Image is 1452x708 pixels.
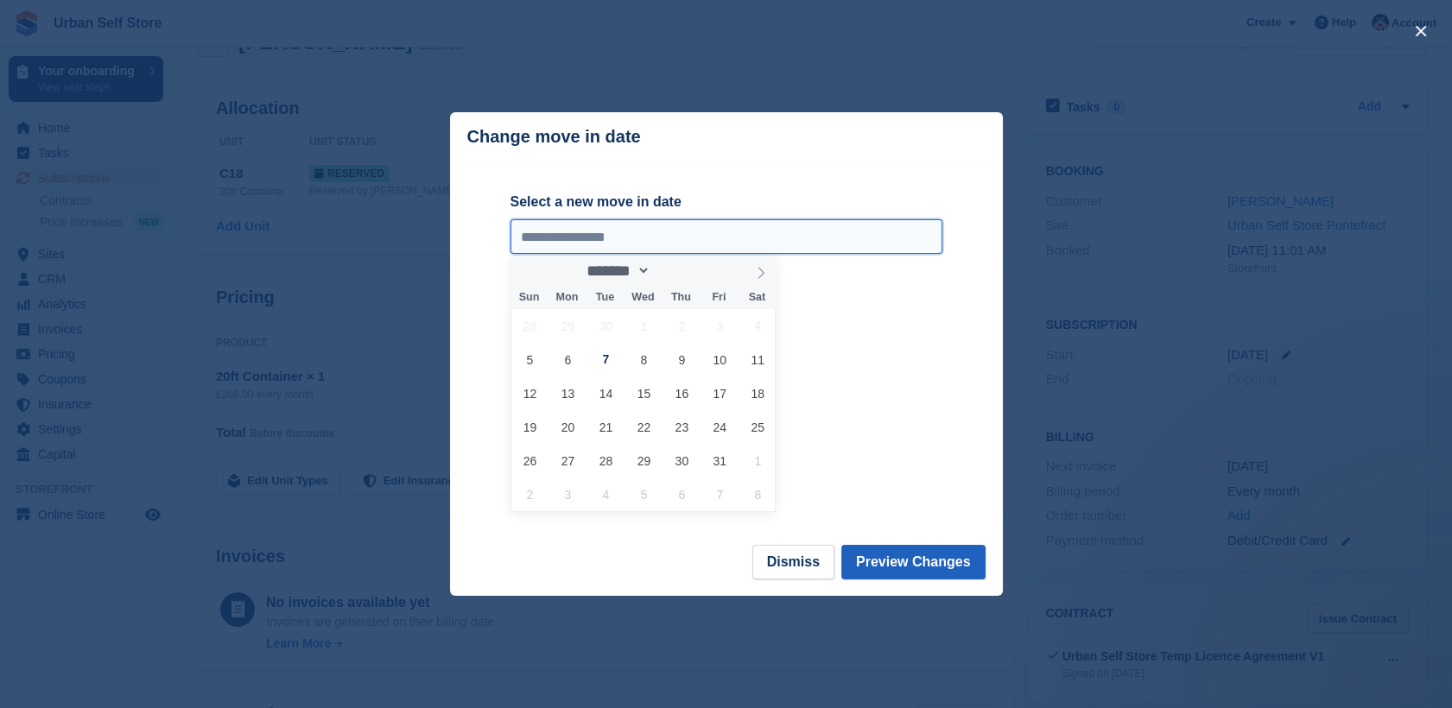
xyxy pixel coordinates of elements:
select: Month [581,262,651,280]
span: October 8, 2025 [627,343,661,376]
span: October 14, 2025 [589,376,623,410]
span: October 25, 2025 [741,410,775,444]
span: October 24, 2025 [703,410,737,444]
span: October 15, 2025 [627,376,661,410]
span: October 12, 2025 [513,376,547,410]
span: October 21, 2025 [589,410,623,444]
span: October 20, 2025 [551,410,585,444]
span: October 30, 2025 [665,444,699,477]
span: September 29, 2025 [551,309,585,343]
button: close [1407,17,1435,45]
button: Dismiss [752,545,834,579]
span: October 3, 2025 [703,309,737,343]
span: November 7, 2025 [703,477,737,511]
span: October 16, 2025 [665,376,699,410]
span: October 29, 2025 [627,444,661,477]
span: October 2, 2025 [665,309,699,343]
span: October 11, 2025 [741,343,775,376]
span: October 13, 2025 [551,376,585,410]
span: October 26, 2025 [513,444,547,477]
span: October 19, 2025 [513,410,547,444]
span: October 4, 2025 [741,309,775,343]
span: October 27, 2025 [551,444,585,477]
span: November 3, 2025 [551,477,585,511]
span: October 28, 2025 [589,444,623,477]
span: October 23, 2025 [665,410,699,444]
span: Wed [624,292,662,303]
span: November 1, 2025 [741,444,775,477]
span: Thu [662,292,700,303]
label: Select a new move in date [510,192,942,212]
span: October 1, 2025 [627,309,661,343]
span: November 2, 2025 [513,477,547,511]
span: Sat [738,292,776,303]
span: October 7, 2025 [589,343,623,376]
span: Sun [510,292,548,303]
span: October 31, 2025 [703,444,737,477]
span: November 5, 2025 [627,477,661,511]
span: Mon [548,292,586,303]
button: Preview Changes [841,545,986,579]
span: October 10, 2025 [703,343,737,376]
span: October 18, 2025 [741,376,775,410]
span: October 6, 2025 [551,343,585,376]
span: September 30, 2025 [589,309,623,343]
span: Tue [586,292,624,303]
span: November 6, 2025 [665,477,699,511]
span: October 22, 2025 [627,410,661,444]
span: Fri [700,292,738,303]
span: November 4, 2025 [589,477,623,511]
span: October 17, 2025 [703,376,737,410]
span: September 28, 2025 [513,309,547,343]
span: October 9, 2025 [665,343,699,376]
span: October 5, 2025 [513,343,547,376]
p: Change move in date [467,127,641,147]
span: November 8, 2025 [741,477,775,511]
input: Year [650,262,705,280]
